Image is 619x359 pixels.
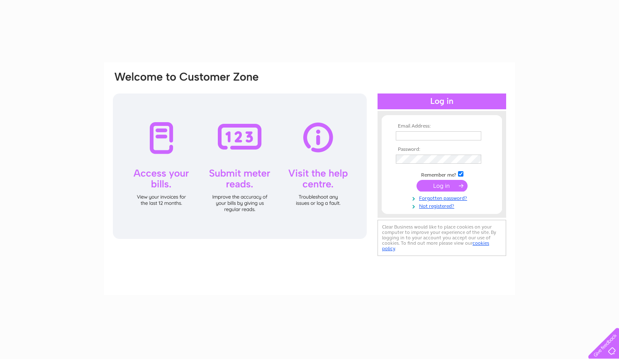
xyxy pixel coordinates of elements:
[396,194,490,202] a: Forgotten password?
[394,147,490,152] th: Password:
[417,180,468,192] input: Submit
[382,240,489,251] a: cookies policy
[394,170,490,178] td: Remember me?
[378,220,506,256] div: Clear Business would like to place cookies on your computer to improve your experience of the sit...
[394,123,490,129] th: Email Address:
[396,202,490,209] a: Not registered?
